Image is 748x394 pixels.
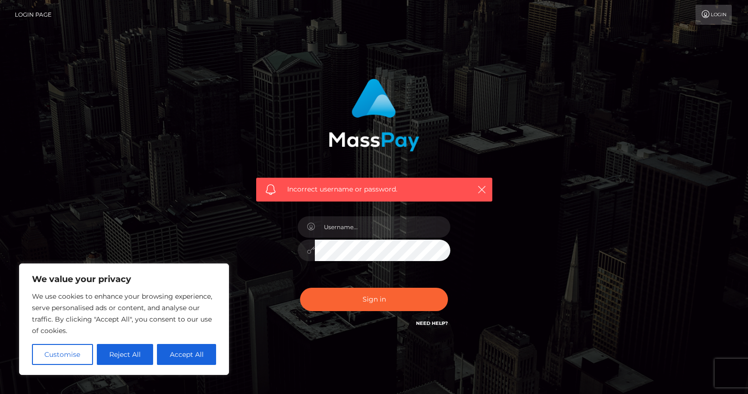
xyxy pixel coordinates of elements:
button: Sign in [300,288,448,311]
input: Username... [315,216,450,238]
span: Incorrect username or password. [287,184,461,194]
button: Customise [32,344,93,365]
a: Login [696,5,732,25]
p: We use cookies to enhance your browsing experience, serve personalised ads or content, and analys... [32,291,216,336]
p: We value your privacy [32,273,216,285]
img: MassPay Login [329,79,419,152]
button: Accept All [157,344,216,365]
button: Reject All [97,344,154,365]
a: Login Page [15,5,52,25]
a: Need Help? [416,320,448,326]
div: We value your privacy [19,263,229,375]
